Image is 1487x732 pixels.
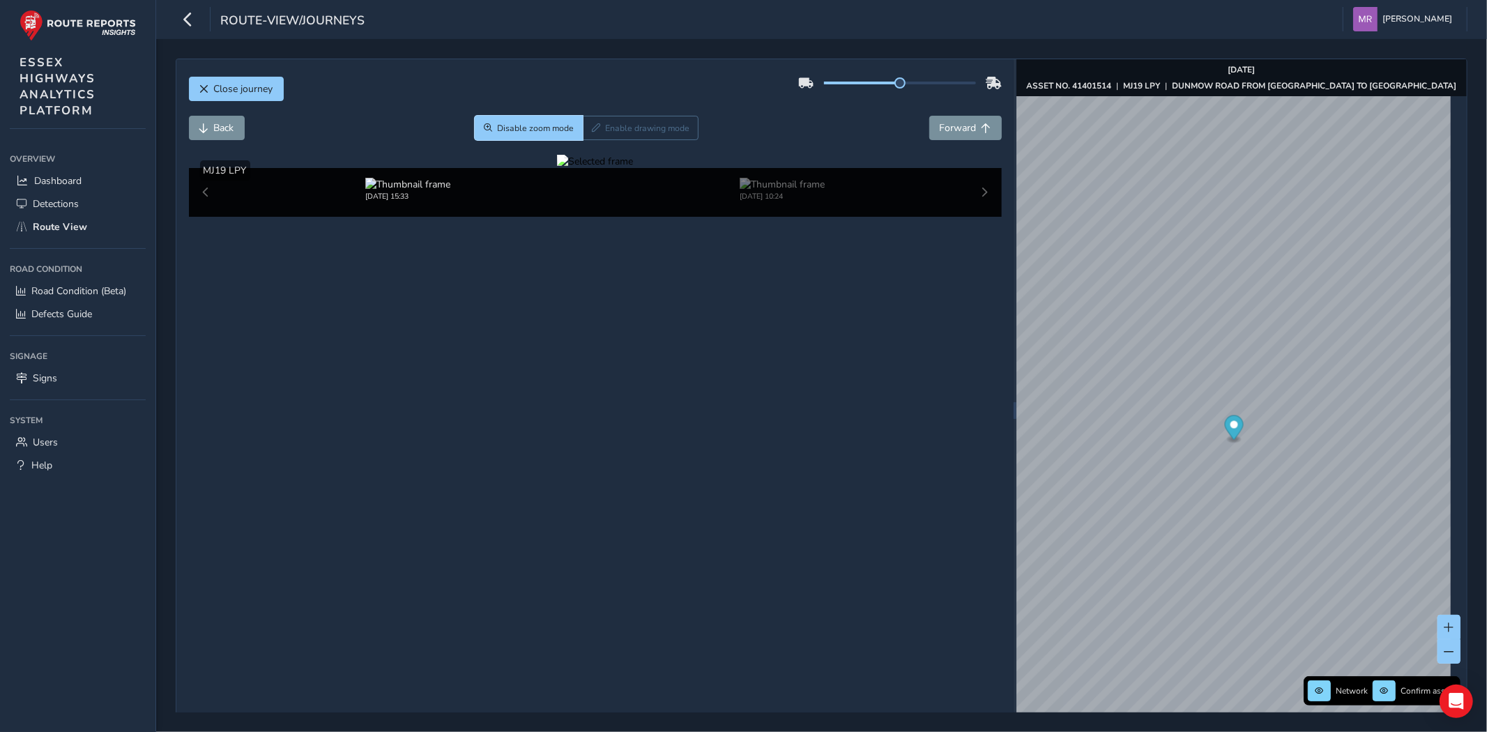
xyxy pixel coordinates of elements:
[740,191,825,201] div: [DATE] 10:24
[1440,685,1473,718] div: Open Intercom Messenger
[10,367,146,390] a: Signs
[1401,685,1456,696] span: Confirm assets
[10,280,146,303] a: Road Condition (Beta)
[33,220,87,234] span: Route View
[31,459,52,472] span: Help
[1353,7,1457,31] button: [PERSON_NAME]
[10,192,146,215] a: Detections
[10,148,146,169] div: Overview
[34,174,82,188] span: Dashboard
[1353,7,1378,31] img: diamond-layout
[1225,415,1244,444] div: Map marker
[189,77,284,101] button: Close journey
[497,123,574,134] span: Disable zoom mode
[1336,685,1368,696] span: Network
[1228,64,1256,75] strong: [DATE]
[475,116,583,140] button: Zoom
[214,82,273,96] span: Close journey
[10,346,146,367] div: Signage
[929,116,1002,140] button: Forward
[33,372,57,385] span: Signs
[1027,80,1457,91] div: | |
[10,215,146,238] a: Route View
[31,307,92,321] span: Defects Guide
[20,10,136,41] img: rr logo
[740,178,825,191] img: Thumbnail frame
[365,191,450,201] div: [DATE] 15:33
[214,121,234,135] span: Back
[365,178,450,191] img: Thumbnail frame
[10,303,146,326] a: Defects Guide
[10,169,146,192] a: Dashboard
[189,116,245,140] button: Back
[33,436,58,449] span: Users
[10,431,146,454] a: Users
[220,12,365,31] span: route-view/journeys
[10,410,146,431] div: System
[940,121,977,135] span: Forward
[33,197,79,211] span: Detections
[10,259,146,280] div: Road Condition
[204,164,247,177] span: MJ19 LPY
[1173,80,1457,91] strong: DUNMOW ROAD FROM [GEOGRAPHIC_DATA] TO [GEOGRAPHIC_DATA]
[10,454,146,477] a: Help
[31,284,126,298] span: Road Condition (Beta)
[1124,80,1161,91] strong: MJ19 LPY
[1382,7,1452,31] span: [PERSON_NAME]
[20,54,96,119] span: ESSEX HIGHWAYS ANALYTICS PLATFORM
[1027,80,1112,91] strong: ASSET NO. 41401514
